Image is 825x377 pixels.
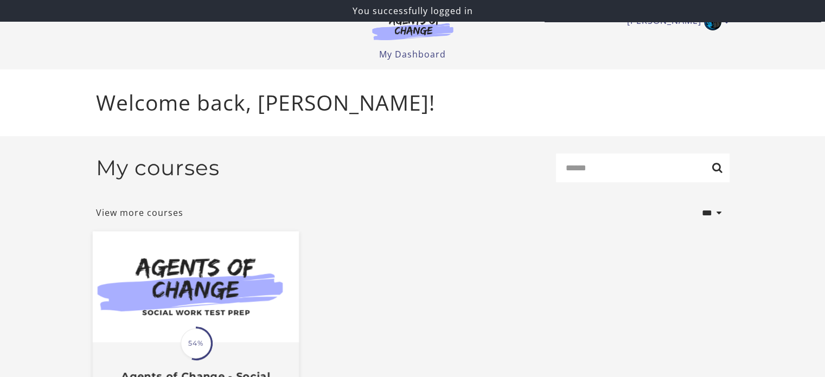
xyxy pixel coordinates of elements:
p: Welcome back, [PERSON_NAME]! [96,87,730,119]
p: You successfully logged in [4,4,821,17]
a: Toggle menu [627,13,724,30]
a: View more courses [96,206,183,219]
img: Agents of Change Logo [361,15,465,40]
a: My Dashboard [379,48,446,60]
span: 54% [181,328,211,359]
h2: My courses [96,155,220,181]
